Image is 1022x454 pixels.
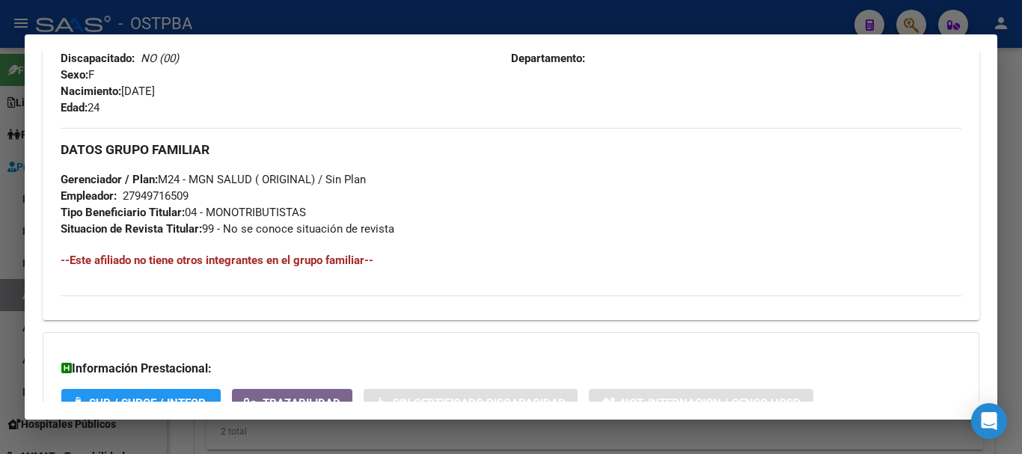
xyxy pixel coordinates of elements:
button: Not. Internacion / Censo Hosp. [589,389,813,417]
span: [DATE] [61,85,155,98]
span: 24 [61,101,100,114]
span: SUR / SURGE / INTEGR. [89,396,209,410]
div: Open Intercom Messenger [971,403,1007,439]
h4: --Este afiliado no tiene otros integrantes en el grupo familiar-- [61,252,961,269]
button: SUR / SURGE / INTEGR. [61,389,221,417]
span: Not. Internacion / Censo Hosp. [621,396,801,410]
h3: Información Prestacional: [61,360,961,378]
span: F [61,68,94,82]
strong: Tipo Beneficiario Titular: [61,206,185,219]
strong: Departamento: [511,52,585,65]
span: M24 - MGN SALUD ( ORIGINAL) / Sin Plan [61,173,366,186]
span: 99 - No se conoce situación de revista [61,222,394,236]
span: Trazabilidad [263,396,340,410]
strong: Gerenciador / Plan: [61,173,158,186]
strong: Nacimiento: [61,85,121,98]
span: Sin Certificado Discapacidad [393,396,566,410]
i: NO (00) [141,52,179,65]
strong: Edad: [61,101,88,114]
span: 04 - MONOTRIBUTISTAS [61,206,306,219]
button: Trazabilidad [232,389,352,417]
strong: Situacion de Revista Titular: [61,222,202,236]
strong: Empleador: [61,189,117,203]
h3: DATOS GRUPO FAMILIAR [61,141,961,158]
button: Sin Certificado Discapacidad [364,389,578,417]
div: 27949716509 [123,188,189,204]
strong: Sexo: [61,68,88,82]
strong: Discapacitado: [61,52,135,65]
